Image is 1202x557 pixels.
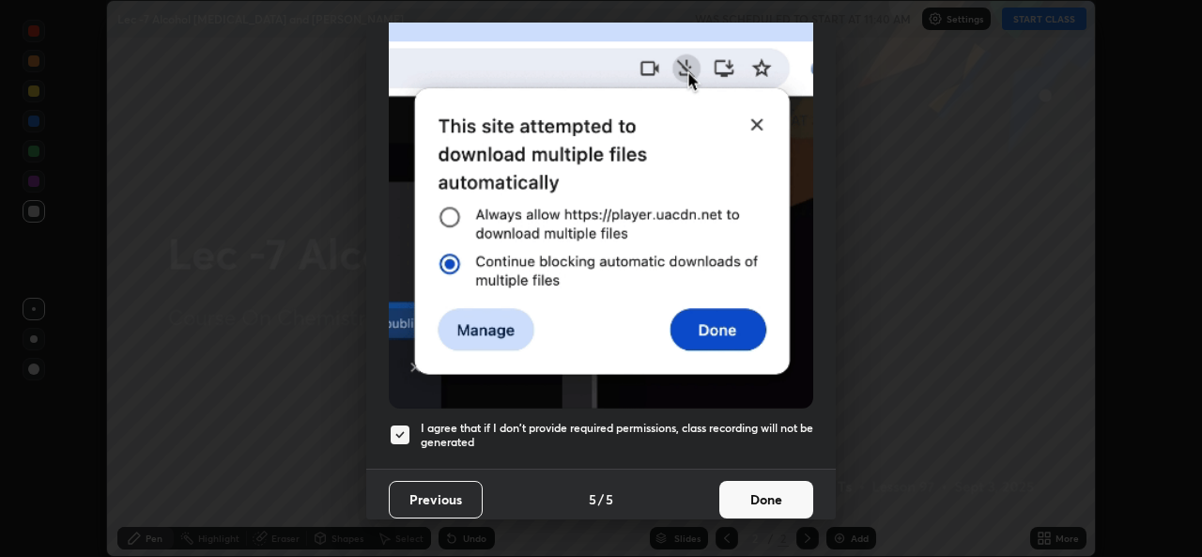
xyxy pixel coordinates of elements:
[389,481,483,518] button: Previous
[719,481,813,518] button: Done
[589,489,596,509] h4: 5
[606,489,613,509] h4: 5
[598,489,604,509] h4: /
[421,421,813,450] h5: I agree that if I don't provide required permissions, class recording will not be generated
